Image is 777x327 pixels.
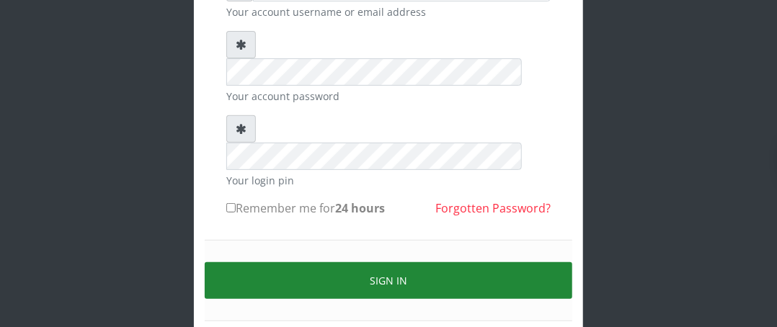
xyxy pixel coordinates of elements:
[435,200,551,216] a: Forgotten Password?
[226,203,236,212] input: Remember me for24 hours
[226,173,551,188] small: Your login pin
[226,200,385,217] label: Remember me for
[226,4,551,19] small: Your account username or email address
[205,262,572,299] button: Sign in
[226,89,551,104] small: Your account password
[335,200,385,216] b: 24 hours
